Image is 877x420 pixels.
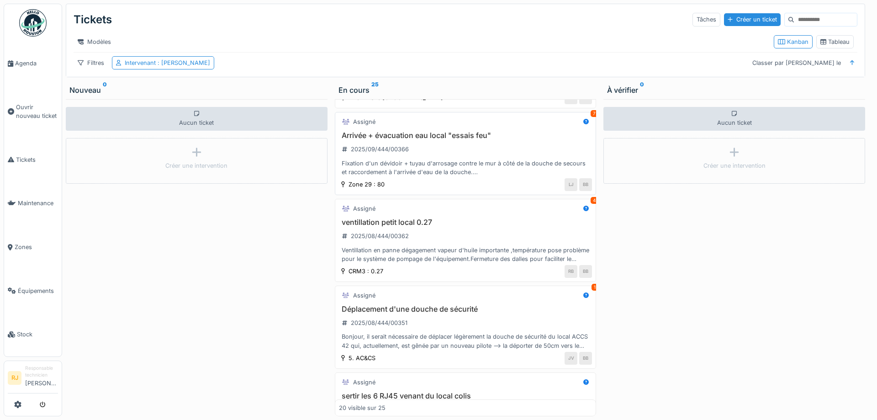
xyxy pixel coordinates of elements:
div: Classer par [PERSON_NAME] le [748,56,845,69]
div: Créer une intervention [703,161,766,170]
span: Tickets [16,155,58,164]
div: 2025/08/444/00351 [351,319,407,327]
li: RJ [8,371,21,385]
a: Stock [4,313,62,356]
div: En cours [338,85,593,96]
div: Assigné [353,117,375,126]
div: BB [579,178,592,191]
sup: 0 [640,85,644,96]
div: Modèles [74,35,115,48]
div: JV [565,352,577,365]
a: Tickets [4,138,62,182]
div: BB [579,265,592,278]
a: RJ Responsable technicien[PERSON_NAME] [8,365,58,393]
a: Ouvrir nouveau ticket [4,85,62,138]
div: 4 [591,197,598,204]
div: 7 [591,110,598,117]
img: Badge_color-CXgf-gQk.svg [19,9,47,37]
div: À vérifier [607,85,861,96]
div: 2025/09/444/00366 [351,145,409,154]
div: LJ [565,178,577,191]
div: BB [579,352,592,365]
div: CRM3 : 0.27 [349,267,383,276]
div: Assigné [353,291,375,300]
div: Ventillation en panne dégagement vapeur d'huile importante ,température pose problème pour le sys... [339,246,592,263]
div: Intervenant [125,58,210,67]
div: Créer un ticket [724,13,781,26]
span: Équipements [18,287,58,295]
div: Bonjour, il serait nécessaire de déplacer légèrement la douche de sécurité du local ACCS 42 qui, ... [339,332,592,350]
div: Fixation d'un dévidoir + tuyau d'arrosage contre le mur à côté de la douche de secours et raccord... [339,159,592,176]
div: 20 visible sur 25 [339,404,386,412]
span: : [PERSON_NAME] [156,59,210,66]
div: 1 [592,284,598,291]
h3: sertir les 6 RJ45 venant du local colis [339,392,592,400]
span: Stock [17,330,58,339]
div: 2025/08/444/00362 [351,232,409,240]
div: Responsable technicien [25,365,58,379]
div: Créer une intervention [165,161,227,170]
span: Ouvrir nouveau ticket [16,103,58,120]
div: Aucun ticket [66,107,328,131]
div: Assigné [353,204,375,213]
div: Tableau [820,37,850,46]
div: Zone 29 : 80 [349,180,385,189]
span: Agenda [15,59,58,68]
span: Zones [15,243,58,251]
div: Nouveau [69,85,324,96]
div: 5. AC&CS [349,354,375,362]
div: Aucun ticket [603,107,865,131]
h3: ventillation petit local 0.27 [339,218,592,227]
sup: 25 [371,85,379,96]
h3: Arrivée + évacuation eau local "essais feu" [339,131,592,140]
sup: 0 [103,85,107,96]
div: Tâches [692,13,720,26]
a: Maintenance [4,181,62,225]
div: RB [565,265,577,278]
a: Équipements [4,269,62,313]
h3: Déplacement d'une douche de sécurité [339,305,592,314]
li: [PERSON_NAME] [25,365,58,391]
div: Assigné [353,378,375,387]
span: Maintenance [18,199,58,207]
div: Filtres [74,56,108,69]
div: Tickets [74,8,112,32]
a: Zones [4,225,62,269]
a: Agenda [4,42,62,85]
div: Kanban [778,37,808,46]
